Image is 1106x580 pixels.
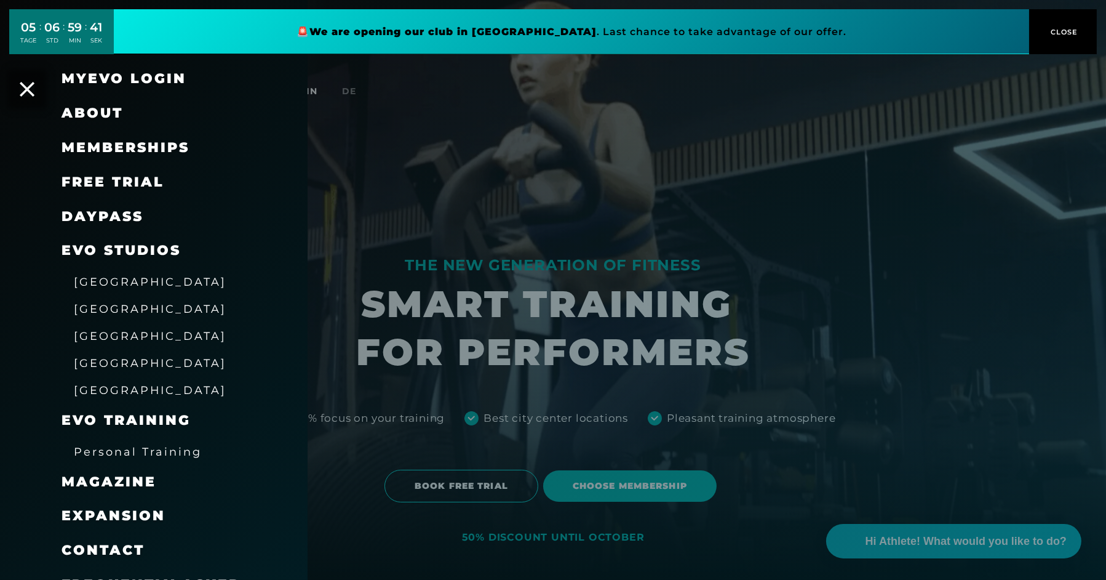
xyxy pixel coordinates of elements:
span: About [62,105,123,121]
div: TAGE [21,36,37,45]
a: MyEVO Login [62,70,186,87]
div: 41 [90,18,103,36]
div: SEK [90,36,103,45]
div: : [86,20,87,52]
span: CLOSE [1048,26,1078,38]
div: : [63,20,65,52]
div: STD [45,36,60,45]
div: 06 [45,18,60,36]
div: : [40,20,42,52]
div: 59 [68,18,82,36]
div: 05 [21,18,37,36]
button: CLOSE [1029,9,1097,54]
div: MIN [68,36,82,45]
